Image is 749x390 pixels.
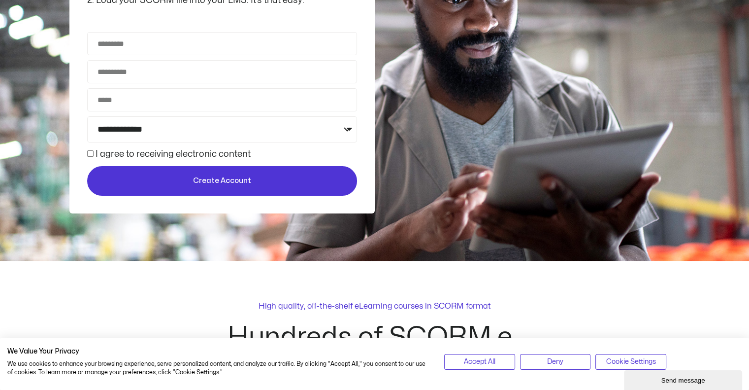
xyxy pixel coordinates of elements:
button: Deny all cookies [520,354,590,370]
span: Create Account [193,175,251,187]
span: Cookie Settings [606,356,655,367]
iframe: chat widget [624,368,744,390]
button: Accept all cookies [444,354,515,370]
button: Adjust cookie preferences [595,354,666,370]
span: Deny [547,356,563,367]
p: High quality, off-the-shelf eLearning courses in SCORM format [259,300,491,312]
h2: We Value Your Privacy [7,347,429,356]
p: We use cookies to enhance your browsing experience, serve personalized content, and analyze our t... [7,360,429,377]
button: Create Account [87,166,357,196]
span: Accept All [464,356,495,367]
label: I agree to receiving electronic content [96,150,251,158]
